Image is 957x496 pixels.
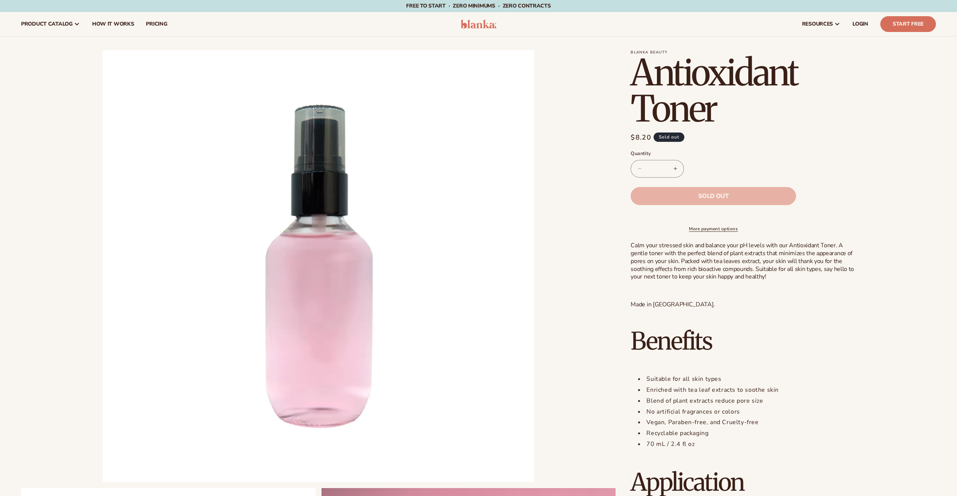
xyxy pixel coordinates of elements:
img: logo [461,20,496,29]
span: Suitable for all skin types [646,375,721,383]
span: Calm your stressed skin and balance your pH levels with our Antioxidant Toner. A gentle toner wit... [631,241,854,281]
h2: Benefits [631,329,856,354]
label: Quantity [631,150,796,158]
span: resources [802,21,833,27]
a: More payment options [631,225,796,232]
span: 70 mL / 2.4 fl oz [646,440,695,448]
span: No artificial fragrances or colors [646,408,740,416]
span: Sold out [654,132,684,142]
span: Blend of plant extracts reduce pore size [646,397,763,405]
a: product catalog [15,12,86,36]
a: Start Free [880,16,936,32]
span: Free to start · ZERO minimums · ZERO contracts [406,2,551,9]
span: How It Works [92,21,134,27]
a: LOGIN [846,12,874,36]
span: Enriched with tea leaf extracts to soothe skin [646,386,779,394]
span: Vegan, Paraben-free, and Cruelty-free [646,418,758,426]
span: Made in [GEOGRAPHIC_DATA]. [631,300,715,309]
span: Sold out [698,193,728,199]
a: How It Works [86,12,140,36]
a: pricing [140,12,173,36]
button: Sold out [631,187,796,205]
h1: Antioxidant Toner [631,55,856,127]
h2: Application [631,470,856,495]
span: Recyclable packaging [646,429,708,437]
span: product catalog [21,21,73,27]
a: resources [796,12,846,36]
span: pricing [146,21,167,27]
span: $8.20 [631,132,651,143]
span: LOGIN [852,21,868,27]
